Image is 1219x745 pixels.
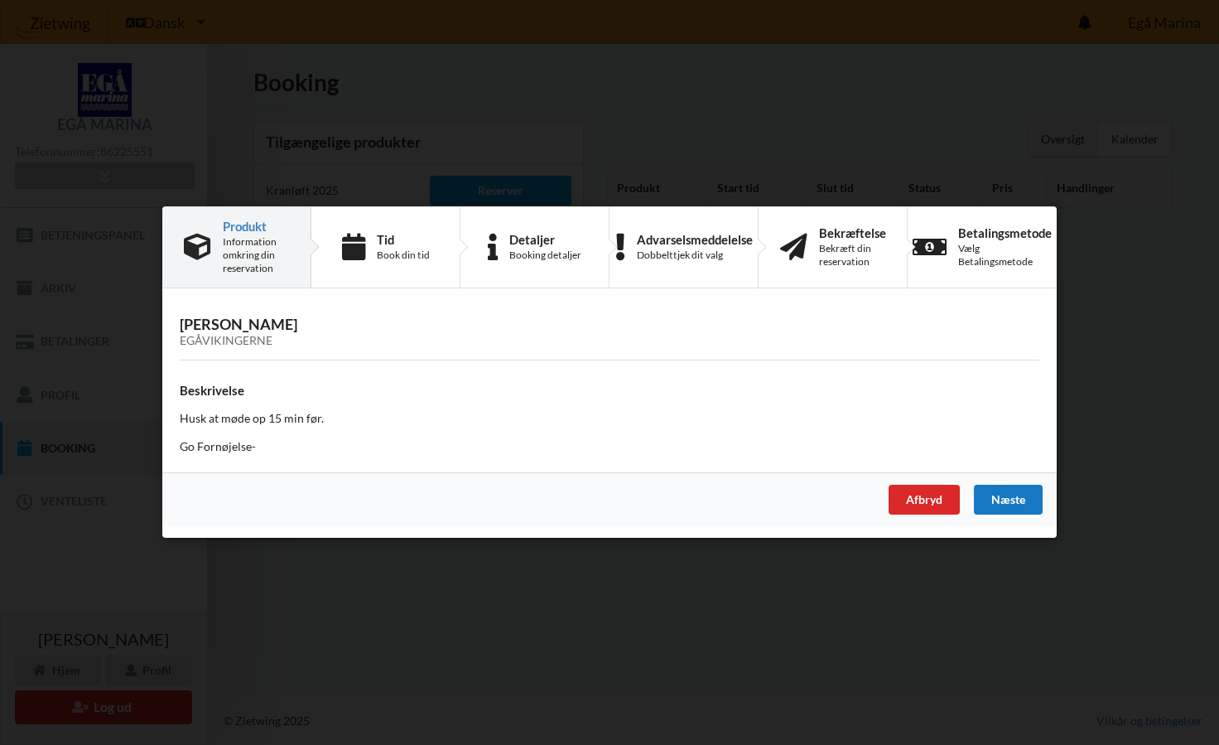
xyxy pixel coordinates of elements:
div: Bekræft din reservation [819,242,886,268]
div: Næste [974,486,1043,515]
div: Betalingsmetode [958,226,1052,239]
p: Go Fornøjelse- [180,439,1039,456]
h3: [PERSON_NAME] [180,316,1039,349]
div: Book din tid [377,249,430,262]
div: Advarselsmeddelelse [637,233,753,246]
div: Tid [377,233,430,246]
div: Produkt [223,220,289,233]
div: Booking detaljer [509,249,581,262]
div: Egåvikingerne [180,335,1039,349]
h4: Beskrivelse [180,383,1039,399]
p: Husk at møde op 15 min før. [180,411,1039,428]
div: Afbryd [889,486,960,515]
div: Vælg Betalingsmetode [958,242,1052,268]
div: Dobbelttjek dit valg [637,249,753,262]
div: Bekræftelse [819,226,886,239]
div: Information omkring din reservation [223,235,289,275]
div: Detaljer [509,233,581,246]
